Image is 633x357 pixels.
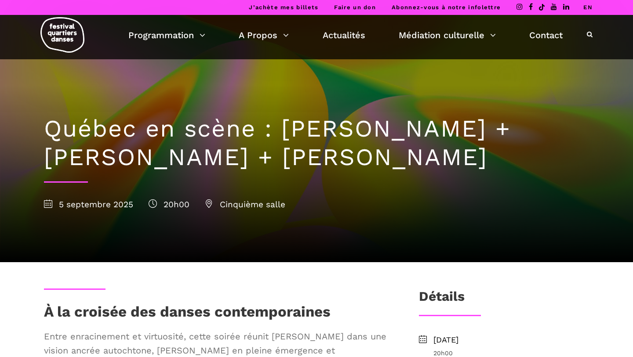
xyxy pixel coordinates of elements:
a: Actualités [323,28,365,43]
a: Faire un don [334,4,376,11]
span: [DATE] [433,334,589,346]
span: Cinquième salle [205,199,285,209]
span: 20h00 [149,199,189,209]
a: Contact [529,28,563,43]
span: 5 septembre 2025 [44,199,133,209]
a: Programmation [128,28,205,43]
h1: À la croisée des danses contemporaines [44,303,331,325]
h3: Détails [419,288,465,310]
a: EN [583,4,593,11]
a: J’achète mes billets [249,4,318,11]
a: Abonnez-vous à notre infolettre [392,4,501,11]
h1: Québec en scène : [PERSON_NAME] + [PERSON_NAME] + [PERSON_NAME] [44,115,589,172]
a: A Propos [239,28,289,43]
a: Médiation culturelle [399,28,496,43]
img: logo-fqd-med [40,17,84,53]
